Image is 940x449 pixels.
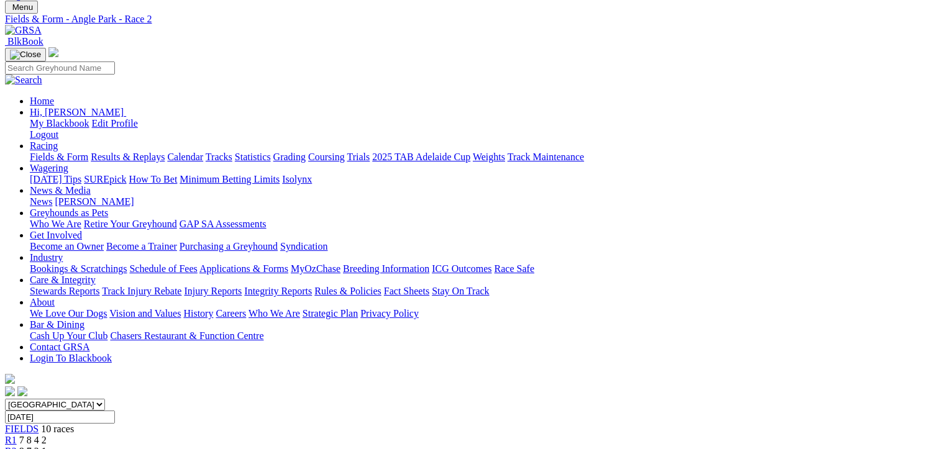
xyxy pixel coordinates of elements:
[5,435,17,445] a: R1
[10,50,41,60] img: Close
[5,424,39,434] a: FIELDS
[30,196,935,207] div: News & Media
[244,286,312,296] a: Integrity Reports
[5,410,115,424] input: Select date
[30,174,81,184] a: [DATE] Tips
[30,207,108,218] a: Greyhounds as Pets
[360,308,419,319] a: Privacy Policy
[5,1,38,14] button: Toggle navigation
[30,118,89,129] a: My Blackbook
[30,286,935,297] div: Care & Integrity
[216,308,246,319] a: Careers
[30,118,935,140] div: Hi, [PERSON_NAME]
[184,286,242,296] a: Injury Reports
[432,286,489,296] a: Stay On Track
[30,308,107,319] a: We Love Our Dogs
[30,330,107,341] a: Cash Up Your Club
[30,252,63,263] a: Industry
[5,61,115,75] input: Search
[347,152,370,162] a: Trials
[494,263,534,274] a: Race Safe
[48,47,58,57] img: logo-grsa-white.png
[30,241,935,252] div: Get Involved
[5,25,42,36] img: GRSA
[249,308,300,319] a: Who We Are
[7,36,43,47] span: BlkBook
[30,107,124,117] span: Hi, [PERSON_NAME]
[30,196,52,207] a: News
[473,152,505,162] a: Weights
[129,174,178,184] a: How To Bet
[30,297,55,307] a: About
[273,152,306,162] a: Grading
[84,174,126,184] a: SUREpick
[92,118,138,129] a: Edit Profile
[30,342,89,352] a: Contact GRSA
[55,196,134,207] a: [PERSON_NAME]
[5,386,15,396] img: facebook.svg
[5,75,42,86] img: Search
[30,140,58,151] a: Racing
[343,263,429,274] a: Breeding Information
[102,286,181,296] a: Track Injury Rebate
[30,185,91,196] a: News & Media
[180,174,280,184] a: Minimum Betting Limits
[5,36,43,47] a: BlkBook
[41,424,74,434] span: 10 races
[129,263,197,274] a: Schedule of Fees
[303,308,358,319] a: Strategic Plan
[30,174,935,185] div: Wagering
[110,330,263,341] a: Chasers Restaurant & Function Centre
[30,152,88,162] a: Fields & Form
[5,48,46,61] button: Toggle navigation
[508,152,584,162] a: Track Maintenance
[91,152,165,162] a: Results & Replays
[5,374,15,384] img: logo-grsa-white.png
[180,241,278,252] a: Purchasing a Greyhound
[84,219,177,229] a: Retire Your Greyhound
[235,152,271,162] a: Statistics
[17,386,27,396] img: twitter.svg
[291,263,340,274] a: MyOzChase
[12,2,33,12] span: Menu
[206,152,232,162] a: Tracks
[30,163,68,173] a: Wagering
[30,330,935,342] div: Bar & Dining
[384,286,429,296] a: Fact Sheets
[372,152,470,162] a: 2025 TAB Adelaide Cup
[432,263,491,274] a: ICG Outcomes
[30,308,935,319] div: About
[30,219,935,230] div: Greyhounds as Pets
[280,241,327,252] a: Syndication
[30,219,81,229] a: Who We Are
[199,263,288,274] a: Applications & Forms
[167,152,203,162] a: Calendar
[30,107,126,117] a: Hi, [PERSON_NAME]
[30,319,84,330] a: Bar & Dining
[30,286,99,296] a: Stewards Reports
[308,152,345,162] a: Coursing
[19,435,47,445] span: 7 8 4 2
[5,14,935,25] a: Fields & Form - Angle Park - Race 2
[314,286,381,296] a: Rules & Policies
[109,308,181,319] a: Vision and Values
[282,174,312,184] a: Isolynx
[30,274,96,285] a: Care & Integrity
[30,230,82,240] a: Get Involved
[30,152,935,163] div: Racing
[30,96,54,106] a: Home
[183,308,213,319] a: History
[30,129,58,140] a: Logout
[30,263,127,274] a: Bookings & Scratchings
[30,263,935,274] div: Industry
[106,241,177,252] a: Become a Trainer
[30,241,104,252] a: Become an Owner
[180,219,267,229] a: GAP SA Assessments
[30,353,112,363] a: Login To Blackbook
